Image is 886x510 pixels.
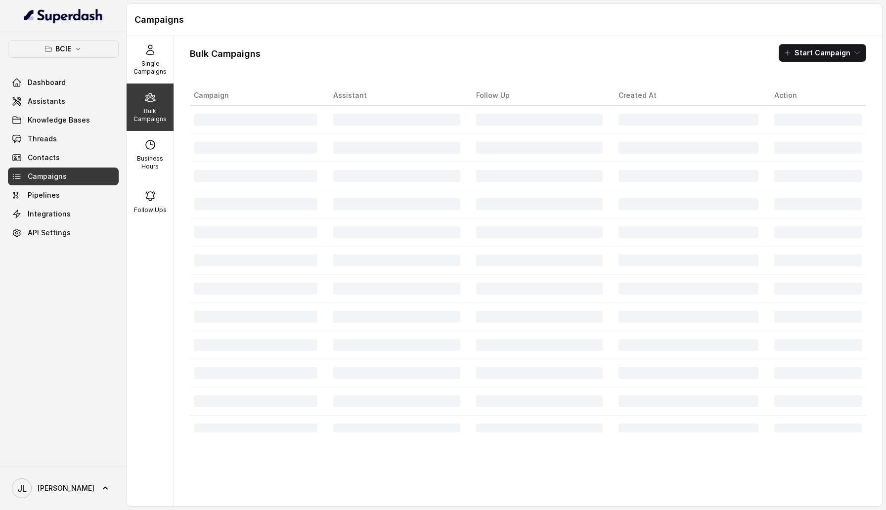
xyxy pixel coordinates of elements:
th: Campaign [190,85,325,106]
span: [PERSON_NAME] [38,483,94,493]
th: Created At [611,85,766,106]
span: Dashboard [28,78,66,87]
text: JL [17,483,27,494]
a: Dashboard [8,74,119,91]
span: Pipelines [28,190,60,200]
button: Start Campaign [779,44,866,62]
span: Threads [28,134,57,144]
p: Business Hours [131,155,170,170]
button: BCIE [8,40,119,58]
a: Pipelines [8,186,119,204]
p: BCIE [55,43,71,55]
a: [PERSON_NAME] [8,474,119,502]
span: Integrations [28,209,71,219]
a: Integrations [8,205,119,223]
p: Bulk Campaigns [131,107,170,123]
a: Campaigns [8,168,119,185]
span: Contacts [28,153,60,163]
span: Assistants [28,96,65,106]
h1: Bulk Campaigns [190,46,261,62]
th: Follow Up [468,85,611,106]
h1: Campaigns [134,12,874,28]
img: light.svg [24,8,103,24]
th: Action [766,85,866,106]
a: Assistants [8,92,119,110]
span: API Settings [28,228,71,238]
a: Contacts [8,149,119,167]
p: Single Campaigns [131,60,170,76]
p: Follow Ups [134,206,167,214]
span: Knowledge Bases [28,115,90,125]
th: Assistant [325,85,468,106]
span: Campaigns [28,171,67,181]
a: API Settings [8,224,119,242]
a: Knowledge Bases [8,111,119,129]
a: Threads [8,130,119,148]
